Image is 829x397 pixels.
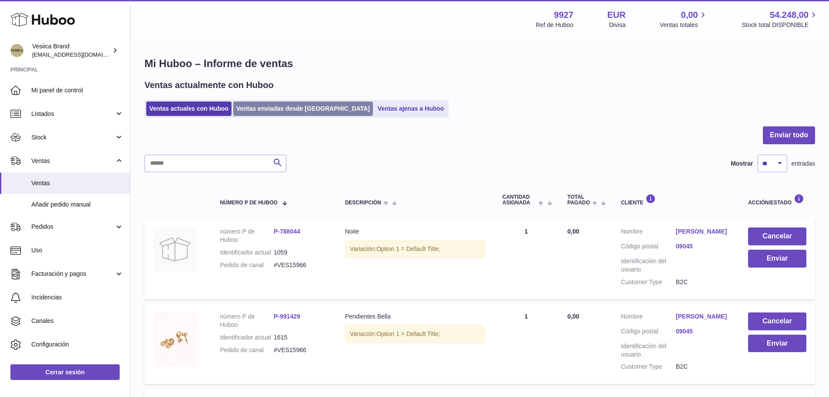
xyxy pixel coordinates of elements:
span: Stock [31,133,114,142]
dd: B2C [676,363,731,371]
span: Ventas [31,179,124,187]
dt: Código postal [621,242,676,253]
span: Incidencias [31,293,124,302]
div: Divisa [609,21,626,29]
div: Cliente [621,194,731,206]
a: P-788044 [274,228,300,235]
dd: 1059 [274,248,328,257]
dt: Identificación del usuario [621,342,676,359]
span: Ventas [31,157,114,165]
span: 0,00 [567,313,579,320]
dt: Nombre [621,227,676,238]
dd: #VES15966 [274,261,328,269]
span: Cantidad ASIGNADA [502,194,536,206]
div: Acción/Estado [748,194,806,206]
span: Listados [31,110,114,118]
button: Cancelar [748,312,806,330]
strong: 9927 [554,9,574,21]
dt: Pedido de canal [220,346,274,354]
dd: 1615 [274,333,328,342]
div: Noite [345,227,485,236]
h2: Ventas actualmente con Huboo [144,79,274,91]
dt: Pedido de canal [220,261,274,269]
img: internalAdmin-9927@internal.huboo.com [10,44,23,57]
a: Cerrar sesión [10,364,120,380]
div: Vesiica Brand [32,42,111,59]
img: Bella.jpg [153,312,197,367]
a: 54.248,00 Stock total DISPONIBLE [742,9,819,29]
a: 09045 [676,242,731,251]
span: [EMAIL_ADDRESS][DOMAIN_NAME] [32,51,128,58]
dt: Identificador actual [220,333,274,342]
span: Stock total DISPONIBLE [742,21,819,29]
span: Añadir pedido manual [31,200,124,209]
td: 1 [493,304,558,384]
span: Uso [31,246,124,254]
span: Facturación y pagos [31,270,114,278]
span: Mi panel de control [31,86,124,95]
a: P-991429 [274,313,300,320]
a: Ventas actuales con Huboo [146,102,232,116]
span: Pedidos [31,223,114,231]
span: Option 1 = Default Title; [376,245,440,252]
span: Option 1 = Default Title; [376,330,440,337]
span: 0,00 [567,228,579,235]
span: Canales [31,317,124,325]
dt: Código postal [621,327,676,338]
dt: Customer Type [621,363,676,371]
dt: Identificación del usuario [621,257,676,274]
strong: EUR [607,9,626,21]
dd: #VES15966 [274,346,328,354]
div: Variación: [345,240,485,258]
img: no-photo.jpg [153,227,197,271]
button: Cancelar [748,227,806,245]
td: 1 [493,219,558,299]
span: entradas [792,159,815,168]
a: 09045 [676,327,731,336]
span: Ventas totales [660,21,708,29]
span: 0,00 [681,9,698,21]
div: Variación: [345,325,485,343]
dt: Nombre [621,312,676,323]
dt: número P de Huboo [220,227,274,244]
a: Ventas ajenas a Huboo [375,102,447,116]
span: Descripción [345,200,381,206]
label: Mostrar [731,159,753,168]
div: Ref de Huboo [536,21,573,29]
h1: Mi Huboo – Informe de ventas [144,57,815,71]
button: Enviar todo [763,126,815,144]
dt: Customer Type [621,278,676,286]
a: 0,00 Ventas totales [660,9,708,29]
span: 54.248,00 [770,9,809,21]
button: Enviar [748,250,806,268]
a: [PERSON_NAME] [676,227,731,236]
span: número P de Huboo [220,200,277,206]
a: [PERSON_NAME] [676,312,731,321]
div: Pendientes Bella [345,312,485,321]
button: Enviar [748,335,806,353]
dt: Identificador actual [220,248,274,257]
a: Ventas enviadas desde [GEOGRAPHIC_DATA] [233,102,373,116]
span: Configuración [31,340,124,349]
dd: B2C [676,278,731,286]
span: Total pagado [567,194,590,206]
dt: número P de Huboo [220,312,274,329]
